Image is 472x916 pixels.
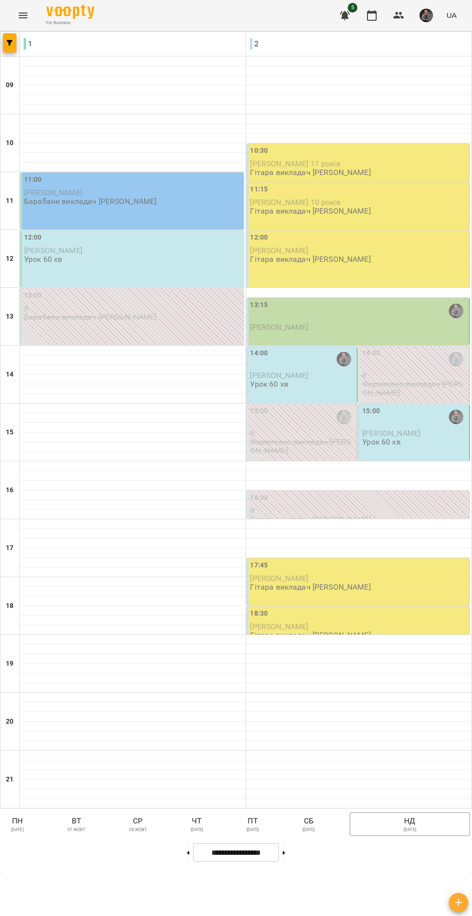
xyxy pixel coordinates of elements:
[6,485,13,496] h6: 16
[59,812,94,836] button: вт07 жовт
[46,20,94,26] span: For Business
[348,3,357,13] span: 5
[250,438,355,455] p: Фортепіано викладач [PERSON_NAME]
[362,429,420,438] span: [PERSON_NAME]
[6,254,13,264] h6: 12
[6,815,29,827] p: пн
[250,515,371,524] p: Гітара викладач [PERSON_NAME]
[2,812,33,836] button: пн[DATE]
[362,406,380,417] label: 15:00
[250,146,268,156] label: 10:30
[247,827,259,834] p: [DATE]
[250,255,371,263] p: Гітара викладач [PERSON_NAME]
[337,410,351,424] img: Максим
[443,6,460,24] button: UA
[6,427,13,438] h6: 15
[449,410,463,424] img: Максим
[302,827,315,834] p: [DATE]
[24,232,42,243] label: 12:00
[24,304,242,312] p: 0
[250,159,341,168] span: [PERSON_NAME] 11 років
[250,371,309,380] span: [PERSON_NAME]
[404,827,416,834] p: [DATE]
[250,38,259,50] p: 2
[420,9,433,22] img: 9774cdb94cd07e2c046c34ee188bda8a.png
[298,815,320,827] p: сб
[6,774,13,785] h6: 21
[362,371,467,379] p: 0
[362,380,467,397] p: Фортепіано викладач [PERSON_NAME]
[67,827,86,834] p: 07 жовт
[250,631,371,639] p: Гітара викладач [PERSON_NAME]
[250,348,268,359] label: 14:00
[238,812,268,836] button: пт[DATE]
[250,232,268,243] label: 12:00
[124,815,152,827] p: ср
[24,290,42,301] label: 13:00
[449,304,463,318] img: Максим
[250,583,371,591] p: Гітара викладач [PERSON_NAME]
[362,348,380,359] label: 14:00
[357,815,462,827] p: нд
[6,716,13,727] h6: 20
[182,812,212,836] button: чт[DATE]
[337,352,351,366] img: Максим
[12,4,35,27] button: Menu
[24,175,42,185] label: 11:00
[446,10,457,20] span: UA
[250,246,309,255] span: [PERSON_NAME]
[6,311,13,322] h6: 13
[250,608,268,619] label: 18:30
[250,574,309,583] span: [PERSON_NAME]
[250,507,468,515] p: 0
[24,246,82,255] span: [PERSON_NAME]
[6,369,13,380] h6: 14
[250,168,371,176] p: Гітара викладач [PERSON_NAME]
[63,815,90,827] p: вт
[250,207,371,215] p: Гітара викладач [PERSON_NAME]
[294,812,324,836] button: сб[DATE]
[362,438,400,446] p: Урок 60 хв
[250,493,268,503] label: 16:30
[46,5,94,19] img: Voopty Logo
[24,313,157,321] p: Барабани викладач [PERSON_NAME]
[250,300,268,310] label: 13:15
[24,188,82,197] span: [PERSON_NAME]
[242,815,264,827] p: пт
[250,380,288,388] p: Урок 60 хв
[6,196,13,206] h6: 11
[11,827,24,834] p: [DATE]
[250,622,309,631] span: [PERSON_NAME]
[250,198,341,207] span: [PERSON_NAME] 10 років
[120,812,156,836] button: ср08 жовт
[6,601,13,611] h6: 18
[6,80,13,91] h6: 09
[24,38,32,50] p: 1
[250,560,268,571] label: 17:45
[350,812,470,836] button: нд[DATE]
[186,815,208,827] p: чт
[250,429,355,437] p: 0
[129,827,147,834] p: 08 жовт
[191,827,203,834] p: [DATE]
[449,352,463,366] img: Максим
[6,659,13,669] h6: 19
[6,543,13,553] h6: 17
[6,138,13,148] h6: 10
[250,184,268,195] label: 11:15
[24,197,157,205] p: Барабани викладач [PERSON_NAME]
[250,323,309,332] span: [PERSON_NAME]
[24,255,62,263] p: Урок 60 хв
[250,406,268,417] label: 15:00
